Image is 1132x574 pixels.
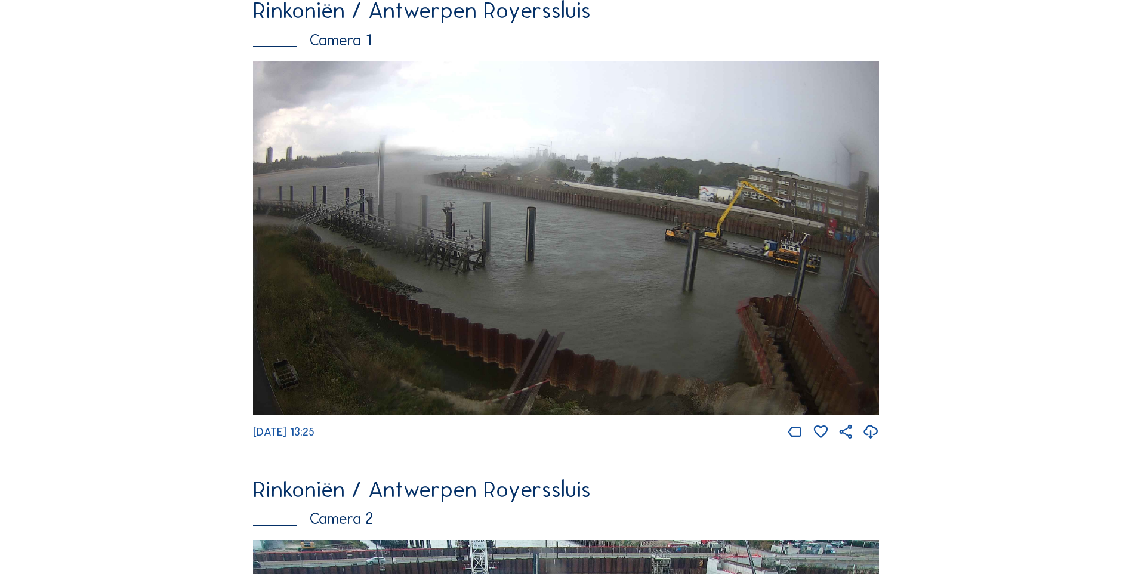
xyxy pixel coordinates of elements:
span: [DATE] 13:25 [253,425,314,439]
div: Camera 1 [253,32,879,48]
img: Image [253,61,879,415]
div: Camera 2 [253,511,879,526]
div: Rinkoniën / Antwerpen Royerssluis [253,479,879,501]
